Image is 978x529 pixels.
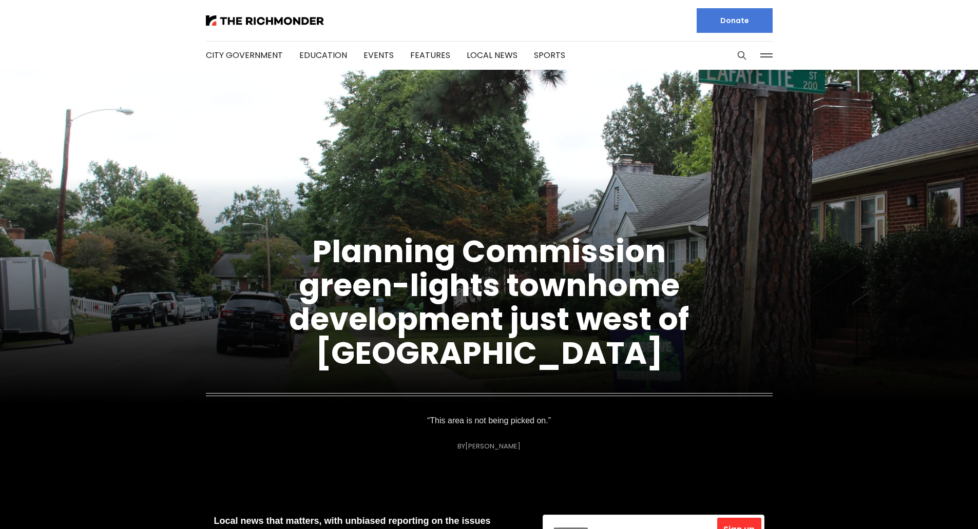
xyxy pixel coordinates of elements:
[363,49,394,61] a: Events
[289,230,689,375] a: Planning Commission green-lights townhome development just west of [GEOGRAPHIC_DATA]
[410,49,450,61] a: Features
[206,15,324,26] img: The Richmonder
[299,49,347,61] a: Education
[891,479,978,529] iframe: portal-trigger
[734,48,750,63] button: Search this site
[206,49,283,61] a: City Government
[467,49,517,61] a: Local News
[534,49,565,61] a: Sports
[697,8,773,33] a: Donate
[427,414,552,428] p: “This area is not being picked on.”
[465,441,521,451] a: [PERSON_NAME]
[457,442,521,450] div: By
